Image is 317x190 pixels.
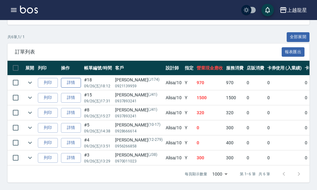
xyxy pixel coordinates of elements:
td: 970 [224,75,245,90]
td: 0 [266,151,304,165]
p: 0937893241 [115,113,163,119]
th: 設計師 [164,61,184,75]
p: (J38) [148,152,157,158]
a: 詳情 [61,93,81,103]
td: #8 [83,105,113,120]
span: 訂單列表 [15,49,282,55]
td: Alisa /10 [164,105,184,120]
td: Y [183,136,195,150]
td: 0 [266,75,304,90]
p: 09/26 (五) 18:12 [84,83,112,89]
a: 報表匯出 [282,49,305,54]
td: Y [183,121,195,135]
p: 每頁顯示數量 [185,171,207,177]
p: 0928666614 [115,128,163,134]
td: 0 [266,90,304,105]
button: 列印 [38,138,58,148]
th: 卡券使用 (入業績) [266,61,304,75]
div: [PERSON_NAME] [115,152,163,158]
th: 店販消費 [245,61,266,75]
th: 列印 [36,61,59,75]
th: 營業現金應收 [195,61,224,75]
td: 320 [224,105,245,120]
button: expand row [25,153,35,162]
div: [PERSON_NAME] [115,77,163,83]
td: Y [183,151,195,165]
button: expand row [25,93,35,102]
th: 指定 [183,61,195,75]
td: #18 [83,75,113,90]
div: 1000 [210,166,230,182]
p: 09/26 (五) 13:51 [84,143,112,149]
p: 09/26 (五) 17:31 [84,98,112,104]
p: (J41) [148,107,157,113]
button: 列印 [38,108,58,118]
div: [PERSON_NAME] [115,92,163,98]
td: Y [183,75,195,90]
button: 列印 [38,123,58,133]
a: 詳情 [61,123,81,133]
td: #4 [83,136,113,150]
td: 400 [224,136,245,150]
td: #5 [83,121,113,135]
p: (J174) [148,77,159,83]
button: expand row [25,123,35,132]
button: 列印 [38,153,58,163]
td: 0 [245,136,266,150]
div: [PERSON_NAME] [115,137,163,143]
p: 第 1–6 筆 共 6 筆 [240,171,270,177]
td: 0 [245,151,266,165]
th: 帳單編號/時間 [83,61,113,75]
div: [PERSON_NAME] [115,122,163,128]
p: 09/26 (五) 15:27 [84,113,112,119]
p: 0937893241 [115,98,163,104]
td: 0 [266,121,304,135]
td: 0 [195,136,224,150]
th: 操作 [59,61,83,75]
td: 0 [266,136,304,150]
td: Alisa /10 [164,121,184,135]
p: (10-17) [148,122,160,128]
button: 上越龍星 [277,4,309,17]
img: Logo [20,6,38,13]
td: Alisa /10 [164,151,184,165]
th: 客戶 [113,61,164,75]
td: 0 [245,105,266,120]
button: 全部展開 [287,32,310,42]
p: (J41) [148,92,157,98]
div: [PERSON_NAME] [115,107,163,113]
p: (12-279) [148,137,163,143]
td: 0 [195,121,224,135]
button: 列印 [38,93,58,103]
div: 上越龍星 [287,6,307,14]
td: 300 [195,151,224,165]
td: Y [183,105,195,120]
td: 0 [245,90,266,105]
td: 1500 [224,90,245,105]
th: 服務消費 [224,61,245,75]
td: 300 [224,151,245,165]
p: 0921139959 [115,83,163,89]
td: #15 [83,90,113,105]
td: #3 [83,151,113,165]
td: Y [183,90,195,105]
a: 詳情 [61,78,81,88]
button: save [261,4,274,16]
p: 0970011023 [115,158,163,164]
a: 詳情 [61,108,81,118]
td: 0 [245,121,266,135]
td: 0 [266,105,304,120]
th: 展開 [24,61,36,75]
td: Alisa /10 [164,136,184,150]
td: 0 [245,75,266,90]
td: 300 [224,121,245,135]
a: 詳情 [61,153,81,163]
a: 詳情 [61,138,81,148]
button: 報表匯出 [282,47,305,57]
td: 1500 [195,90,224,105]
td: 970 [195,75,224,90]
p: 09/26 (五) 13:29 [84,158,112,164]
td: 320 [195,105,224,120]
button: expand row [25,108,35,117]
td: Alisa /10 [164,90,184,105]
